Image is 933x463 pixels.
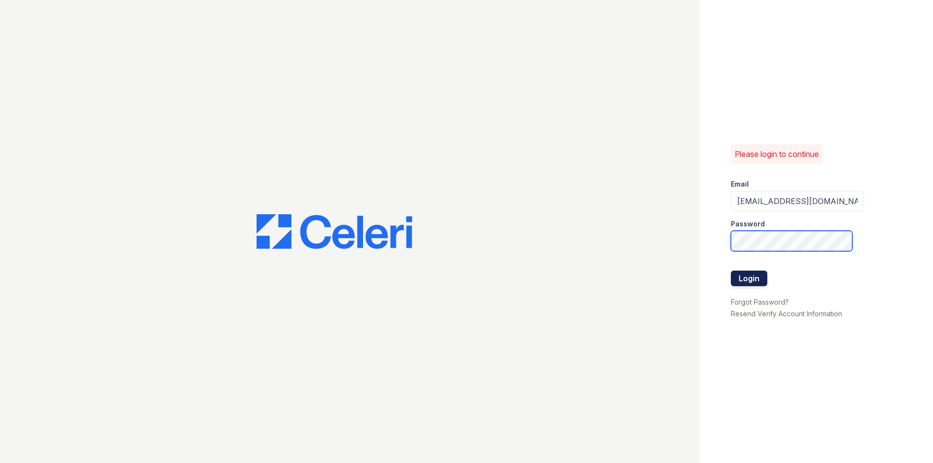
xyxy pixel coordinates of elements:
p: Please login to continue [735,148,819,160]
label: Email [731,179,749,189]
a: Resend Verify Account Information [731,309,842,318]
label: Password [731,219,765,229]
a: Forgot Password? [731,298,789,306]
button: Login [731,271,767,286]
img: CE_Logo_Blue-a8612792a0a2168367f1c8372b55b34899dd931a85d93a1a3d3e32e68fde9ad4.png [257,214,412,249]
